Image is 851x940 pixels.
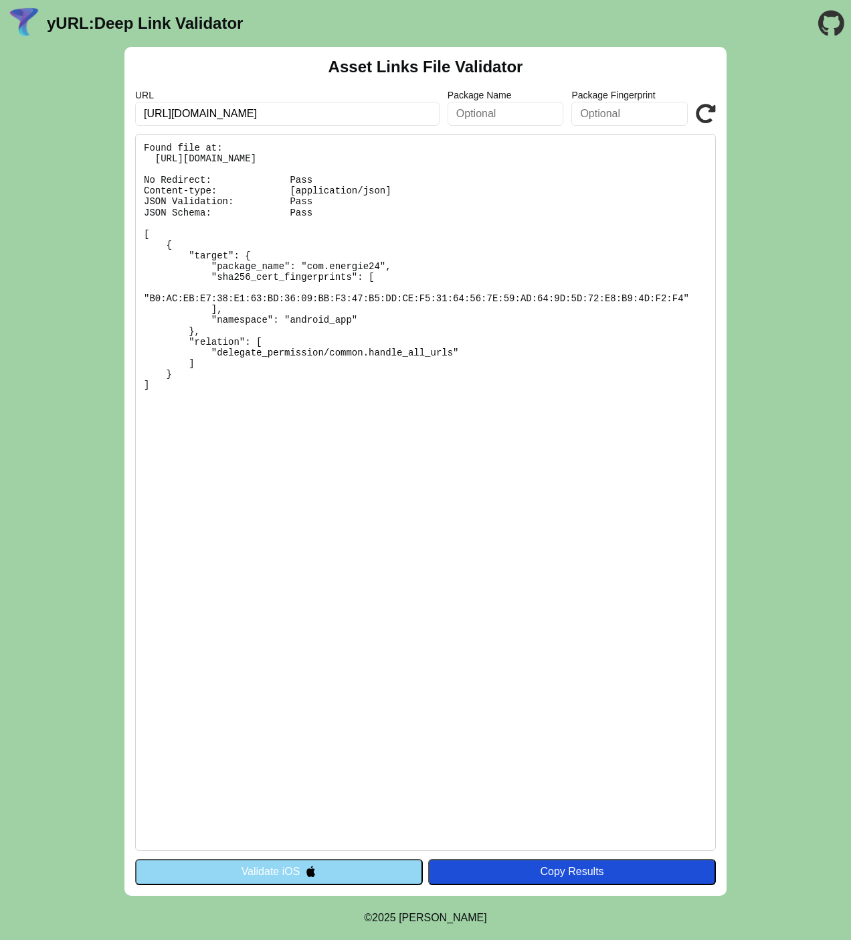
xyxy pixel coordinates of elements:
a: Michael Ibragimchayev's Personal Site [399,912,487,923]
img: appleIcon.svg [305,866,316,877]
a: yURL:Deep Link Validator [47,14,243,33]
div: Copy Results [435,866,709,878]
label: Package Fingerprint [571,90,688,100]
label: URL [135,90,440,100]
footer: © [364,896,486,940]
input: Required [135,102,440,126]
button: Validate iOS [135,859,423,884]
pre: Found file at: [URL][DOMAIN_NAME] No Redirect: Pass Content-type: [application/json] JSON Validat... [135,134,716,851]
img: yURL Logo [7,6,41,41]
span: 2025 [372,912,396,923]
label: Package Name [448,90,564,100]
input: Optional [571,102,688,126]
h2: Asset Links File Validator [328,58,523,76]
input: Optional [448,102,564,126]
button: Copy Results [428,859,716,884]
